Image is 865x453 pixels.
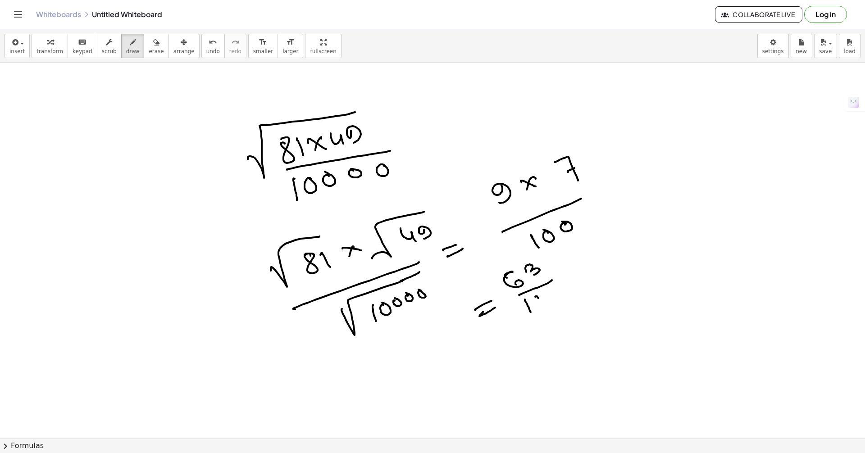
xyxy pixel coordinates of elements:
button: format_sizesmaller [248,34,278,58]
span: arrange [173,48,195,54]
button: load [839,34,860,58]
span: Collaborate Live [723,10,795,18]
button: undoundo [201,34,225,58]
button: Collaborate Live [715,6,802,23]
span: erase [149,48,164,54]
button: new [791,34,812,58]
span: save [819,48,832,54]
button: transform [32,34,68,58]
button: Log in [804,6,847,23]
button: arrange [168,34,200,58]
span: redo [229,48,241,54]
button: format_sizelarger [278,34,303,58]
button: keyboardkeypad [68,34,97,58]
span: scrub [102,48,117,54]
span: new [796,48,807,54]
span: larger [282,48,298,54]
button: save [814,34,837,58]
span: load [844,48,856,54]
span: transform [36,48,63,54]
i: undo [209,37,217,48]
span: undo [206,48,220,54]
span: smaller [253,48,273,54]
i: keyboard [78,37,86,48]
button: draw [121,34,145,58]
button: redoredo [224,34,246,58]
button: settings [757,34,789,58]
button: scrub [97,34,122,58]
i: format_size [259,37,267,48]
span: settings [762,48,784,54]
button: erase [144,34,168,58]
button: Toggle navigation [11,7,25,22]
button: fullscreen [305,34,341,58]
i: redo [231,37,240,48]
i: format_size [286,37,295,48]
span: fullscreen [310,48,336,54]
span: draw [126,48,140,54]
span: insert [9,48,25,54]
span: keypad [73,48,92,54]
a: Whiteboards [36,10,81,19]
button: insert [5,34,30,58]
